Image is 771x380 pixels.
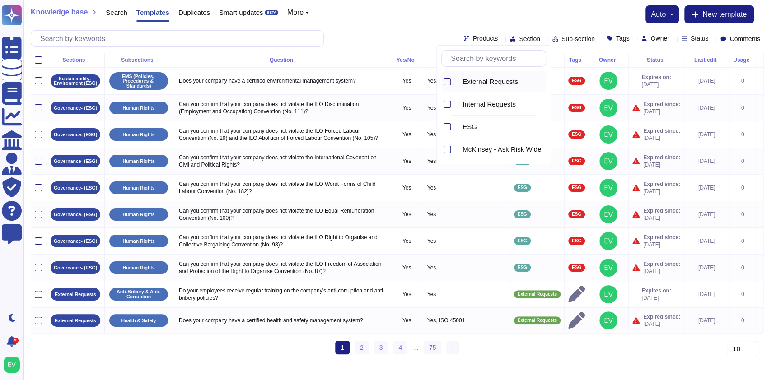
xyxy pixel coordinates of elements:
p: Yes [397,77,417,84]
div: McKinsey - Ask Risk Wide [455,144,459,154]
p: Yes [397,317,417,324]
p: Governance- (ESG) [54,265,97,270]
p: Can you confirm that your company does not violate the ILO Equal Remuneration Convention (No. 100)? [177,205,389,224]
a: 2 [355,341,369,354]
p: Yes [397,264,417,271]
div: Tags [568,57,585,63]
div: Last edit [688,57,725,63]
img: user [599,259,617,277]
p: Yes, ISO 14001 [425,75,506,87]
p: Can you confirm that your company does not violate the ILO Forced Labour Convention (No. 29) and ... [177,125,389,144]
span: Expired since: [643,154,680,161]
span: Duplicates [178,9,210,16]
button: user [2,355,26,375]
p: Yes [425,262,506,273]
button: More [287,9,309,16]
p: Governance- (ESG) [54,159,97,164]
div: [DATE] [688,131,725,138]
p: Governance- (ESG) [54,239,97,244]
div: 9+ [13,338,19,343]
p: Human Rights [122,106,154,111]
div: ESG [455,116,546,137]
p: Does your company have a certified health and safety management system? [177,315,389,326]
img: user [4,357,20,373]
span: Search [106,9,127,16]
div: 0 [733,184,752,191]
div: Internal Requests [463,100,542,108]
p: Can you confirm that your company does not violate the International Covenant on Civil and Politi... [177,152,389,171]
input: Search by keywords [446,51,546,66]
button: New template [684,5,754,23]
p: Yes [425,182,506,194]
div: Status [632,57,680,63]
span: McKinsey - Ask Risk Wide [463,145,541,153]
img: user [599,311,617,329]
div: BETA [265,10,278,15]
span: ESG [572,79,581,83]
span: Owner [650,35,669,42]
div: [DATE] [688,317,725,324]
div: ESG [455,121,459,132]
span: Expired since: [643,127,680,134]
span: Sub-section [561,36,595,42]
span: External Requests [463,78,518,86]
span: ESG [518,265,527,270]
span: [DATE] [643,134,680,142]
div: 0 [733,237,752,245]
p: Health & Safety [121,318,156,323]
span: ESG [518,212,527,217]
span: ESG [572,185,581,190]
p: Yes [397,291,417,298]
img: user [599,232,617,250]
p: Can you confirm that your company does not violate the ILO Worst Forms of Child Labour Convention... [177,178,389,197]
p: Human Rights [122,159,154,164]
a: 4 [393,341,407,354]
div: McKinsey - Ask Risk Wide [463,145,542,153]
span: 1 [335,341,350,354]
p: Human Rights [122,185,154,190]
p: Yes [397,184,417,191]
a: 75 [424,341,442,354]
div: Internal Requests [455,99,459,109]
p: Yes [397,131,417,138]
p: Human Rights [122,239,154,244]
div: 0 [733,131,752,138]
img: user [599,179,617,197]
div: 0 [733,211,752,218]
p: Yes [425,209,506,220]
p: External Requests [55,292,96,297]
span: Comments [729,36,760,42]
span: [DATE] [643,108,680,115]
p: Yes [425,155,506,167]
p: Yes [397,158,417,165]
span: Internal Requests [463,100,516,108]
div: 0 [733,291,752,298]
p: Human Rights [122,212,154,217]
span: Expires on: [641,287,671,294]
p: Yes [397,237,417,245]
span: ESG [572,239,581,243]
img: user [599,152,617,170]
span: Section [519,36,540,42]
div: Answer [425,57,506,63]
p: Yes, ISO 45001 [425,315,506,326]
div: Usage [733,57,752,63]
span: Products [473,35,498,42]
span: Knowledge base [31,9,88,16]
p: Does your company have a certified environmental management system? [177,75,389,87]
input: Search by keywords [36,31,323,46]
img: user [599,285,617,303]
div: 0 [733,77,752,84]
p: Governance- (ESG) [54,132,97,137]
div: External Requests [455,71,546,92]
span: Smart updates [219,9,263,16]
p: Governance- (ESG) [54,106,97,111]
div: Internal Requests [455,94,546,114]
span: Expired since: [643,101,680,108]
div: Yes/No [397,57,417,63]
span: [DATE] [641,294,671,301]
button: auto [651,11,673,18]
p: Yes [425,235,506,247]
p: Do your employees receive regular training on the company's anti-corruption and anti-bribery poli... [177,285,389,304]
span: ESG [572,265,581,270]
